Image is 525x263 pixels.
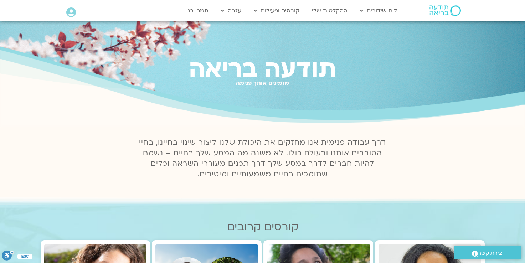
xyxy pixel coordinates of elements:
a: תמכו בנו [183,4,212,17]
p: דרך עבודה פנימית אנו מחזקים את היכולת שלנו ליצור שינוי בחיינו, בחיי הסובבים אותנו ובעולם כולו. לא... [135,137,390,180]
a: יצירת קשר [454,246,521,259]
a: עזרה [217,4,245,17]
span: יצירת קשר [478,248,504,258]
a: ההקלטות שלי [308,4,351,17]
img: תודעה בריאה [429,5,461,16]
h2: קורסים קרובים [41,221,485,233]
a: לוח שידורים [356,4,401,17]
a: קורסים ופעילות [250,4,303,17]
